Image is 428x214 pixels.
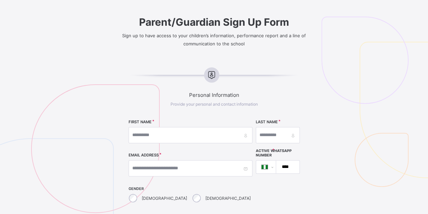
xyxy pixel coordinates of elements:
[129,120,152,124] label: FIRST NAME
[107,16,321,28] span: Parent/Guardian Sign Up Form
[122,33,306,46] span: Sign up to have access to your children’s information, performance report and a line of communica...
[171,102,258,107] span: Provide your personal and contact information
[205,196,251,201] label: [DEMOGRAPHIC_DATA]
[256,120,278,124] label: LAST NAME
[142,196,187,201] label: [DEMOGRAPHIC_DATA]
[256,149,300,157] label: Active WhatsApp Number
[129,153,159,157] label: EMAIL ADDRESS
[107,92,321,98] span: Personal Information
[129,187,252,191] span: GENDER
